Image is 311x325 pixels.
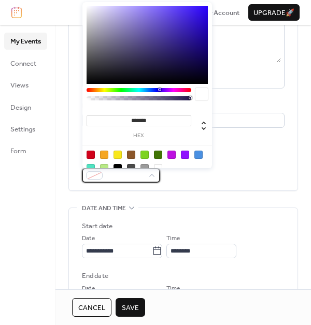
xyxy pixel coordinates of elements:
[82,233,95,244] span: Date
[78,303,105,313] span: Cancel
[114,164,122,172] div: #000000
[116,298,145,317] button: Save
[4,142,47,159] a: Form
[82,271,108,281] div: End date
[4,33,47,49] a: My Events
[127,164,135,172] div: #4A4A4A
[181,151,189,159] div: #9013FE
[154,151,162,159] div: #417505
[122,303,139,313] span: Save
[10,124,35,135] span: Settings
[87,164,95,172] div: #50E3C2
[253,8,294,18] span: Upgrade 🚀
[10,102,31,113] span: Design
[87,151,95,159] div: #D0021B
[114,151,122,159] div: #F8E71C
[140,151,149,159] div: #7ED321
[82,203,126,214] span: Date and time
[10,36,41,47] span: My Events
[72,298,111,317] button: Cancel
[4,121,47,137] a: Settings
[194,151,203,159] div: #4A90E2
[82,221,112,231] div: Start date
[203,8,239,18] span: My Account
[11,7,22,18] img: logo
[4,55,47,71] a: Connect
[154,164,162,172] div: #FFFFFF
[10,146,26,156] span: Form
[166,233,180,244] span: Time
[166,284,180,294] span: Time
[87,133,191,139] label: hex
[167,151,176,159] div: #BD10E0
[100,164,108,172] div: #B8E986
[82,284,95,294] span: Date
[100,151,108,159] div: #F5A623
[10,80,29,91] span: Views
[4,77,47,93] a: Views
[127,151,135,159] div: #8B572A
[140,164,149,172] div: #9B9B9B
[248,4,300,21] button: Upgrade🚀
[10,58,36,69] span: Connect
[203,7,239,18] a: My Account
[4,99,47,115] a: Design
